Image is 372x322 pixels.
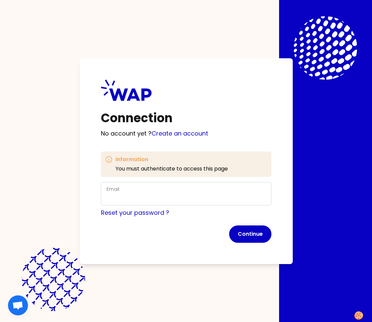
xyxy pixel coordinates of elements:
p: You must authenticate to access this page [116,165,228,173]
h1: Connection [101,112,271,125]
a: Create an account [152,129,208,138]
div: Ouvrir le chat [8,295,28,315]
a: Reset your password ? [101,208,169,217]
label: Email [107,186,119,192]
button: Continue [229,225,271,243]
h3: Information [116,156,228,163]
p: No account yet ? [101,129,271,138]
